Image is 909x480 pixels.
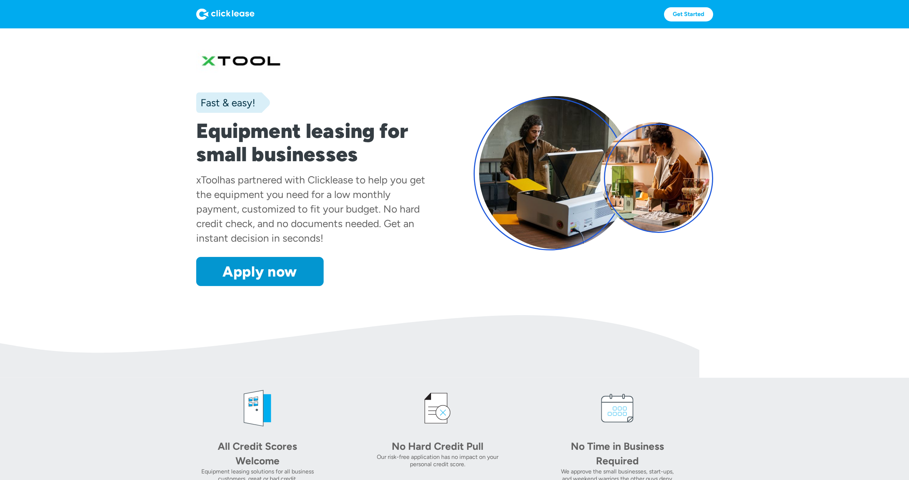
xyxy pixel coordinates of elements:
[596,386,639,430] img: calendar icon
[196,174,425,244] div: has partnered with Clicklease to help you get the equipment you need for a low monthly payment, c...
[196,95,255,110] div: Fast & easy!
[664,7,713,21] a: Get Started
[206,439,308,468] div: All Credit Scores Welcome
[566,439,668,468] div: No Time in Business Required
[196,8,254,20] img: Logo
[376,453,499,468] div: Our risk-free application has no impact on your personal credit score.
[196,257,324,286] a: Apply now
[416,386,459,430] img: credit icon
[387,439,489,453] div: No Hard Credit Pull
[196,119,436,166] h1: Equipment leasing for small businesses
[196,174,220,186] div: xTool
[236,386,279,430] img: welcome icon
